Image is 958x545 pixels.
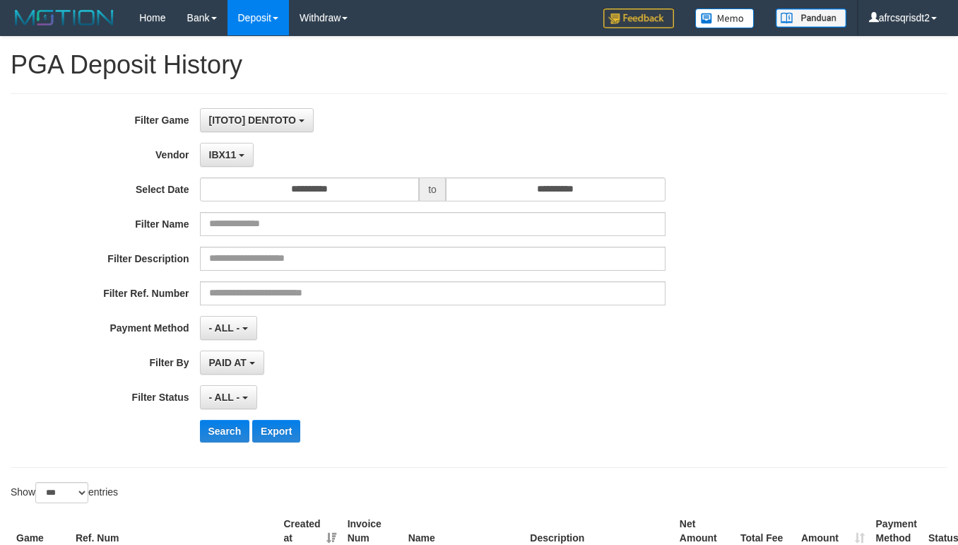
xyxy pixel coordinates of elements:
[209,392,240,403] span: - ALL -
[209,357,247,368] span: PAID AT
[209,322,240,334] span: - ALL -
[11,51,947,79] h1: PGA Deposit History
[209,115,296,126] span: [ITOTO] DENTOTO
[776,8,846,28] img: panduan.png
[35,482,88,503] select: Showentries
[200,385,257,409] button: - ALL -
[11,7,118,28] img: MOTION_logo.png
[11,482,118,503] label: Show entries
[209,149,237,160] span: IBX11
[252,420,300,443] button: Export
[419,177,446,201] span: to
[200,420,250,443] button: Search
[695,8,755,28] img: Button%20Memo.svg
[200,316,257,340] button: - ALL -
[603,8,674,28] img: Feedback.jpg
[200,143,254,167] button: IBX11
[200,108,314,132] button: [ITOTO] DENTOTO
[200,351,264,375] button: PAID AT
